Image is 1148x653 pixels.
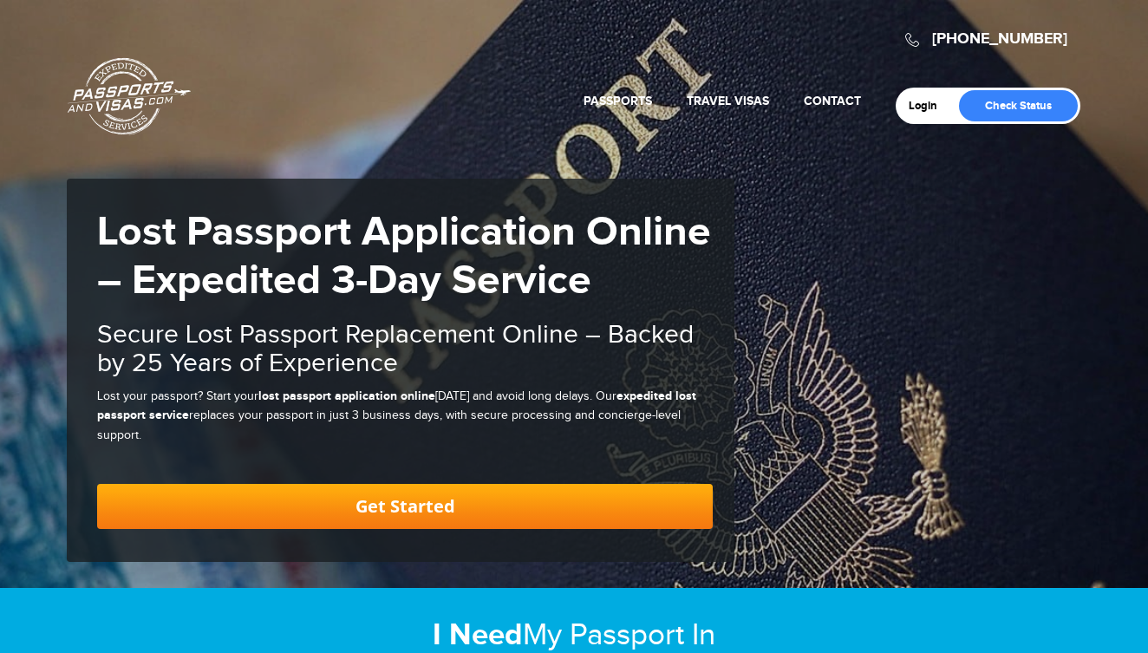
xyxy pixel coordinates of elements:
[97,387,713,445] p: Lost your passport? Start your [DATE] and avoid long delays. Our replaces your passport in just 3...
[97,207,711,306] strong: Lost Passport Application Online – Expedited 3-Day Service
[97,484,713,529] a: Get Started
[932,29,1067,49] a: [PHONE_NUMBER]
[68,57,191,135] a: Passports & [DOMAIN_NAME]
[97,321,713,378] h2: Secure Lost Passport Replacement Online – Backed by 25 Years of Experience
[258,389,435,403] strong: lost passport application online
[959,90,1078,121] a: Check Status
[909,99,949,113] a: Login
[804,94,861,108] a: Contact
[584,94,652,108] a: Passports
[570,617,715,653] span: Passport In
[687,94,769,108] a: Travel Visas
